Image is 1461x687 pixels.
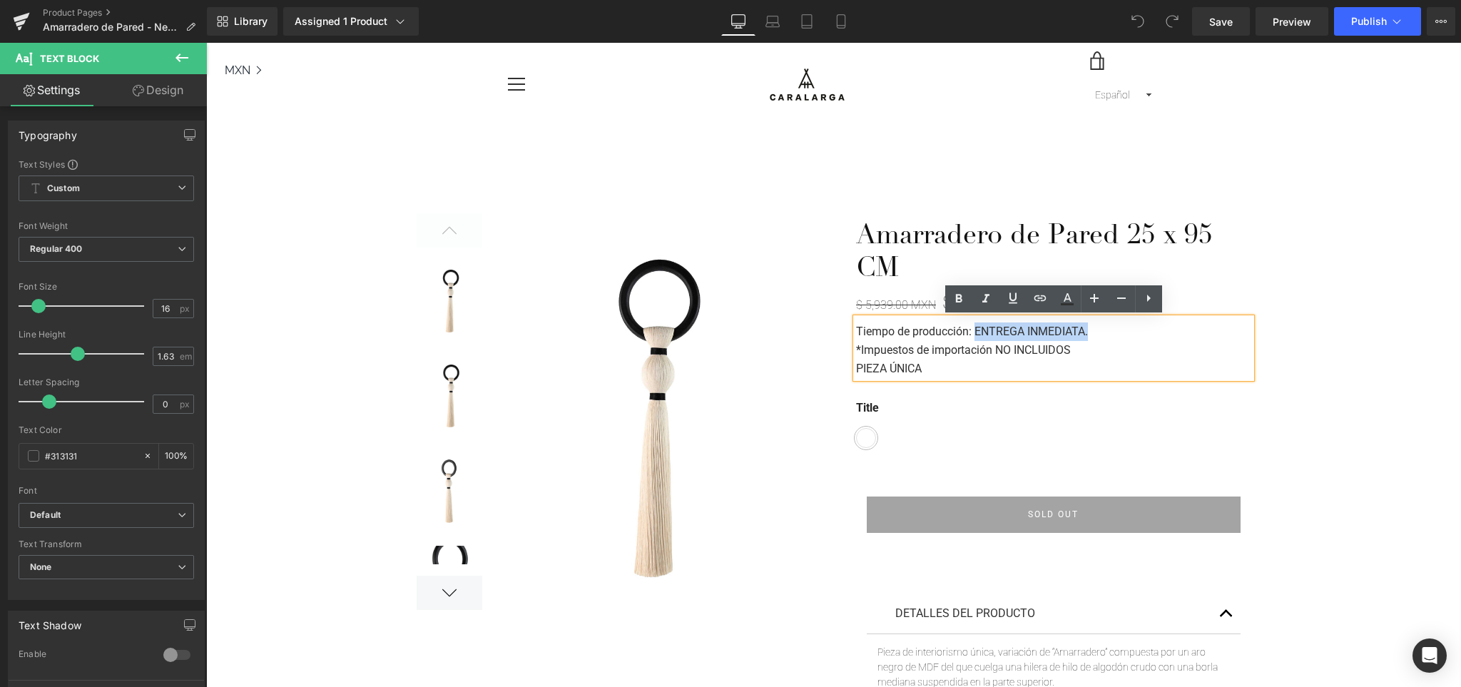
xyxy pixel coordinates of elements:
a: Product Pages [43,7,207,19]
i: Default [30,509,61,521]
a: Amarradero de Pared 25 x 95 CM [212,312,275,404]
span: px [180,400,192,409]
img: Amarradero de Pared 25 x 95 CM [212,407,275,489]
span: Text Block [40,53,99,64]
span: em [180,352,192,361]
span: px [180,304,192,313]
span: Publish [1351,16,1387,27]
span: Preview [1273,14,1311,29]
div: Line Height [19,330,194,340]
div: % [159,444,193,469]
a: Amarradero de Pared 25 x 95 CM [212,218,275,310]
img: Amarradero de Pared 25 x 95 CM [212,218,275,299]
button: Undo [1124,7,1152,36]
div: Text Styles [19,158,194,170]
div: Font Size [19,282,194,292]
img: Amarradero de Pared 25 x 95 CM [212,312,275,394]
input: Color [45,448,136,464]
p: Pieza de interiorismo única, variación de “Amarradero” compuesta por un aro negro de MDF del que ... [671,602,1024,647]
span: Library [234,15,268,28]
div: Enable [19,648,149,663]
a: Preview [1256,7,1328,36]
a: Design [106,74,210,106]
span: Amarradero de Pared - Negro (Selección Archivo) [43,21,180,33]
strong: Tiempo de producción: ENTREGA INMEDIATA. [650,282,882,295]
a: Amarradero de Pared 25 x 95 CM [212,503,275,595]
div: Text Color [19,425,194,435]
img: Caralarga México [564,26,638,58]
img: Amarradero de Pared 25 x 95 CM [212,503,275,584]
div: Font Weight [19,221,194,231]
label: Title [650,357,1045,385]
button: Sold Out [661,454,1034,489]
a: New Library [207,7,278,36]
button: More [1427,7,1455,36]
button: Redo [1158,7,1186,36]
a: Tablet [790,7,824,36]
div: Text Transform [19,539,194,549]
a: Mobile [824,7,858,36]
div: Typography [19,121,77,141]
b: Regular 400 [30,243,83,254]
button: Publish [1334,7,1421,36]
div: Assigned 1 Product [295,14,407,29]
a: Desktop [721,7,755,36]
div: Open Intercom Messenger [1412,638,1447,673]
div: Letter Spacing [19,377,194,387]
span: $ 4,751.20 MXN [736,248,869,271]
span: Save [1209,14,1233,29]
div: Text Shadow [19,611,81,631]
a: Laptop [755,7,790,36]
span: Amarradero de Pared 25 x 95 CM [650,175,1045,240]
b: None [30,561,52,572]
a: Amarradero de Pared 25 x 95 CM [212,407,275,499]
b: Custom [47,183,80,195]
div: Font [19,486,194,496]
strong: PIEZA ÚNICA [650,319,716,332]
strong: *Impuestos de importación NO INCLUIDOS [650,300,865,314]
span: $ 5,939.00 MXN [650,255,730,269]
strong: DETALLES DEL PRODUCTO [689,564,829,577]
div: MXN [19,19,44,36]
